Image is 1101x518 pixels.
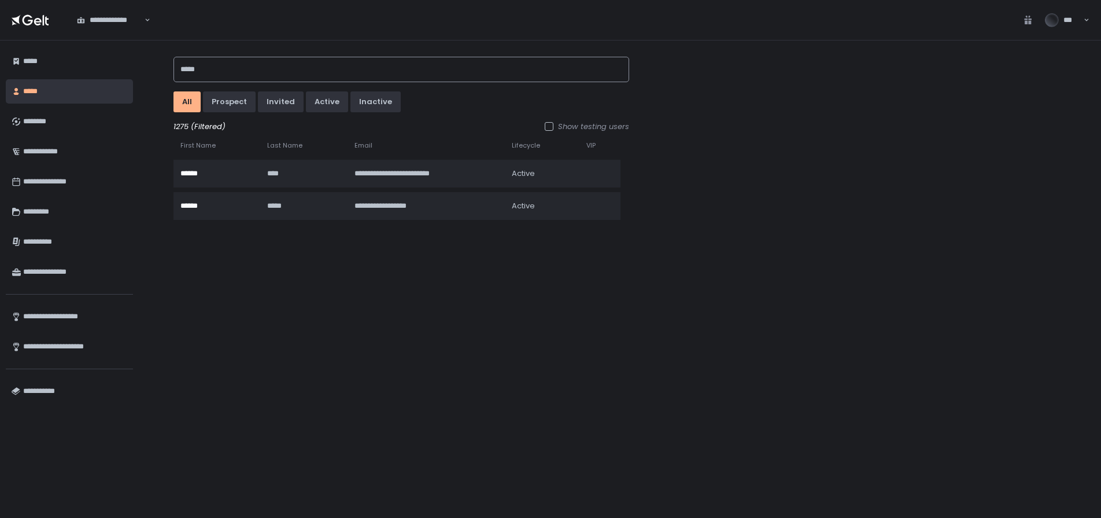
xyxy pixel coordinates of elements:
span: active [512,168,535,179]
div: inactive [359,97,392,107]
div: 1275 (Filtered) [173,122,629,132]
div: Search for option [69,8,150,33]
button: inactive [350,91,401,112]
span: Last Name [267,141,302,150]
span: VIP [586,141,596,150]
span: Email [354,141,372,150]
div: invited [267,97,295,107]
span: active [512,201,535,211]
button: invited [258,91,304,112]
span: Lifecycle [512,141,540,150]
div: All [182,97,192,107]
button: prospect [203,91,256,112]
span: First Name [180,141,216,150]
button: All [173,91,201,112]
button: active [306,91,348,112]
div: active [315,97,339,107]
div: prospect [212,97,247,107]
